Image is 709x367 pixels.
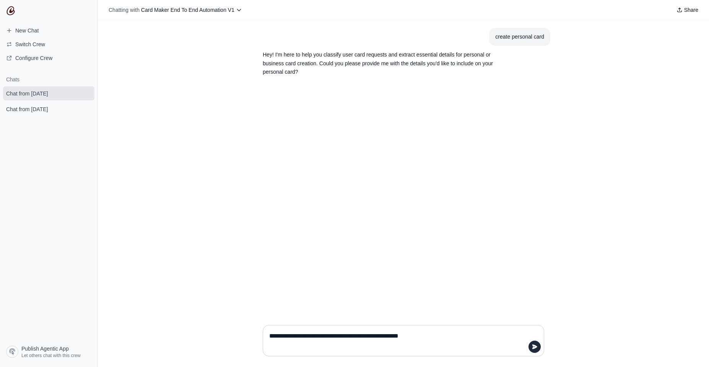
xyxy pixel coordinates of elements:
p: Hey! I'm here to help you classify user card requests and extract essential details for personal ... [263,50,507,76]
div: create personal card [495,32,544,41]
button: Switch Crew [3,38,94,50]
span: Share [684,6,698,14]
span: Chatting with [109,6,140,14]
span: Publish Agentic App [21,345,69,352]
span: Card Maker End To End Automation V1 [141,7,234,13]
span: Chat from [DATE] [6,105,48,113]
span: Let others chat with this crew [21,352,81,359]
a: Configure Crew [3,52,94,64]
button: Chatting with Card Maker End To End Automation V1 [106,5,245,15]
span: Chat from [DATE] [6,90,48,97]
a: New Chat [3,24,94,37]
span: New Chat [15,27,39,34]
a: Publish Agentic App Let others chat with this crew [3,343,94,361]
a: Chat from [DATE] [3,102,94,116]
img: CrewAI Logo [6,6,15,15]
span: Configure Crew [15,54,52,62]
span: Switch Crew [15,40,45,48]
a: Chat from [DATE] [3,86,94,100]
button: Share [673,5,701,15]
section: User message [489,28,550,46]
section: Response [257,46,514,81]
